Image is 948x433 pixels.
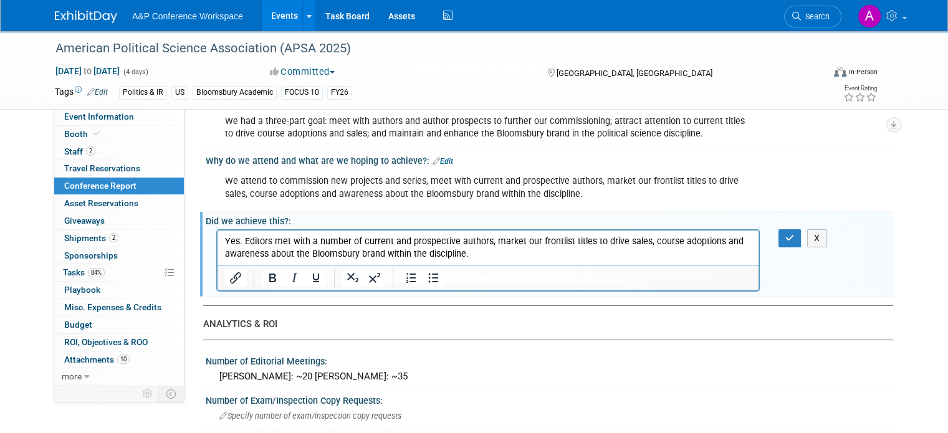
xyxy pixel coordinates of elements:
a: ROI, Objectives & ROO [54,334,184,351]
a: Sponsorships [54,247,184,264]
div: We attend to commission new projects and series, meet with current and prospective authors, marke... [216,169,760,206]
i: Booth reservation complete [93,130,100,137]
div: ANALYTICS & ROI [203,318,884,331]
div: Bloomsbury Academic [193,86,277,99]
a: Playbook [54,282,184,298]
div: FOCUS 10 [281,86,323,99]
span: Search [801,12,830,21]
div: We had a three-part goal: meet with authors and author prospects to further our commissioning; at... [216,109,760,146]
span: Attachments [64,354,130,364]
button: Underline [305,269,327,287]
button: Numbered list [401,269,422,287]
a: Staff2 [54,143,184,160]
span: Conference Report [64,181,136,191]
span: [DATE] [DATE] [55,65,120,77]
div: Why do we attend and what are we hoping to achieve?: [206,151,893,168]
div: Number of Editorial Meetings: [206,352,893,368]
button: Superscript [364,269,385,287]
a: Edit [87,88,108,97]
button: Insert/edit link [225,269,246,287]
span: A&P Conference Workspace [132,11,243,21]
div: FY26 [327,86,352,99]
span: [GEOGRAPHIC_DATA], [GEOGRAPHIC_DATA] [557,69,712,78]
span: Shipments [64,233,118,243]
button: Bold [262,269,283,287]
a: Conference Report [54,178,184,194]
a: Edit [433,157,453,166]
a: more [54,368,184,385]
iframe: Rich Text Area [218,231,759,265]
img: ExhibitDay [55,11,117,23]
span: ROI, Objectives & ROO [64,337,148,347]
a: Booth [54,126,184,143]
span: Booth [64,129,102,139]
div: Number of Exam/Inspection Copy Requests: [206,391,893,407]
td: Personalize Event Tab Strip [137,386,159,402]
a: Attachments10 [54,351,184,368]
span: Playbook [64,285,100,295]
div: Event Rating [843,85,877,92]
span: 2 [86,146,95,156]
a: Misc. Expenses & Credits [54,299,184,316]
span: Budget [64,320,92,330]
span: to [82,66,93,76]
span: Staff [64,146,95,156]
a: Shipments2 [54,230,184,247]
button: Subscript [342,269,363,287]
div: Politics & IR [119,86,167,99]
a: Travel Reservations [54,160,184,177]
span: Asset Reservations [64,198,138,208]
a: Giveaways [54,212,184,229]
div: US [171,86,188,99]
div: Did we achieve this?: [206,212,893,227]
span: 2 [109,233,118,242]
span: Misc. Expenses & Credits [64,302,161,312]
button: Bullet list [423,269,444,287]
span: 10 [117,354,130,364]
span: Sponsorships [64,250,118,260]
a: Budget [54,316,184,333]
div: [PERSON_NAME]: ~20 [PERSON_NAME]: ~35 [215,367,884,386]
span: (4 days) [122,68,148,76]
button: Committed [266,65,340,79]
img: Format-Inperson.png [834,67,846,77]
span: Travel Reservations [64,163,140,173]
td: Tags [55,85,108,100]
span: Specify number of exam/inspection copy requests [219,411,401,421]
div: Event Format [756,65,878,83]
button: Italic [284,269,305,287]
td: Toggle Event Tabs [159,386,184,402]
button: X [807,229,827,247]
a: Search [784,6,841,27]
span: more [62,371,82,381]
div: In-Person [848,67,878,77]
span: Tasks [63,267,105,277]
a: Event Information [54,108,184,125]
a: Tasks84% [54,264,184,281]
span: Event Information [64,112,134,121]
a: Asset Reservations [54,195,184,212]
div: American Political Science Association (APSA 2025) [51,37,808,60]
img: Atifa Jiwa [858,4,881,28]
span: 84% [88,268,105,277]
span: Giveaways [64,216,105,226]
